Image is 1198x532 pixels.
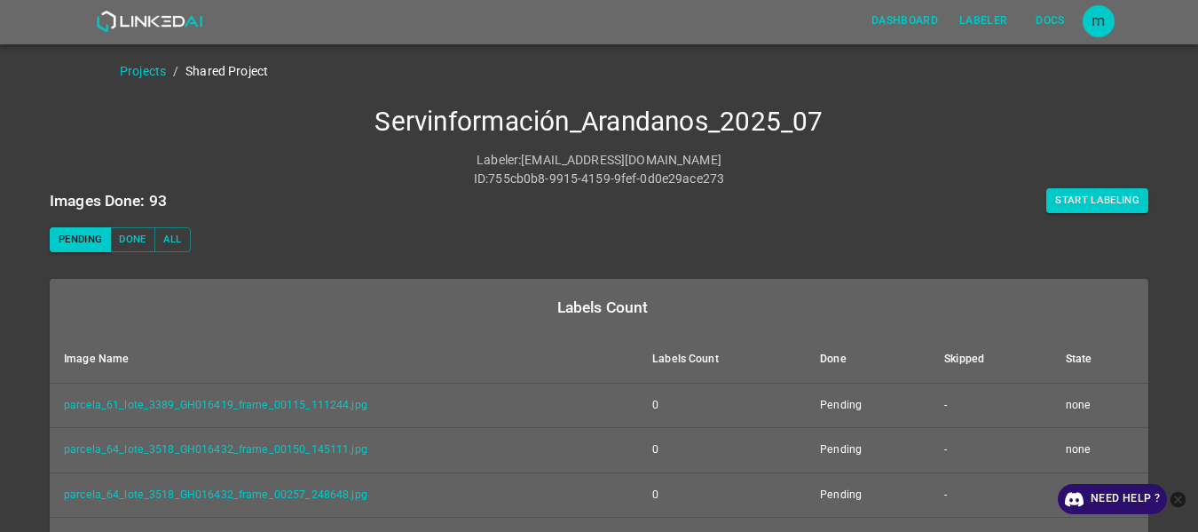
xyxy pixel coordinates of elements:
a: parcela_64_lote_3518_GH016432_frame_00257_248648.jpg [64,488,367,501]
button: All [154,227,191,252]
a: parcela_64_lote_3518_GH016432_frame_00150_145111.jpg [64,443,367,456]
td: none [1052,383,1148,428]
a: parcela_61_lote_3389_GH016419_frame_00115_111244.jpg [64,399,367,411]
td: 0 [638,383,806,428]
p: ID : [474,170,488,188]
button: Done [110,227,154,252]
button: close-help [1167,484,1189,514]
p: Shared Project [185,62,268,81]
p: Labeler : [477,151,521,170]
th: Done [806,336,930,384]
img: LinkedAI [96,11,203,32]
td: Pending [806,472,930,518]
p: [EMAIL_ADDRESS][DOMAIN_NAME] [521,151,721,170]
button: Dashboard [864,6,945,36]
th: Image Name [50,336,638,384]
th: Labels Count [638,336,806,384]
td: Pending [806,428,930,473]
td: 0 [638,428,806,473]
a: Projects [120,64,166,78]
button: Open settings [1083,5,1115,37]
td: none [1052,472,1148,518]
button: Labeler [952,6,1014,36]
td: - [930,472,1051,518]
button: Start Labeling [1046,188,1148,213]
th: State [1052,336,1148,384]
button: Docs [1022,6,1079,36]
td: Pending [806,383,930,428]
h4: Servinformación_Arandanos_2025_07 [50,106,1148,139]
td: - [930,428,1051,473]
div: Labels Count [64,295,1141,320]
nav: breadcrumb [120,62,1198,81]
a: Need Help ? [1058,484,1167,514]
a: Labeler [949,3,1018,39]
td: none [1052,428,1148,473]
td: - [930,383,1051,428]
h6: Images Done: 93 [50,188,167,213]
p: 755cb0b8-9915-4159-9fef-0d0e29ace273 [488,170,724,188]
a: Docs [1019,3,1083,39]
div: m [1083,5,1115,37]
td: 0 [638,472,806,518]
li: / [173,62,178,81]
button: Pending [50,227,111,252]
a: Dashboard [861,3,949,39]
th: Skipped [930,336,1051,384]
